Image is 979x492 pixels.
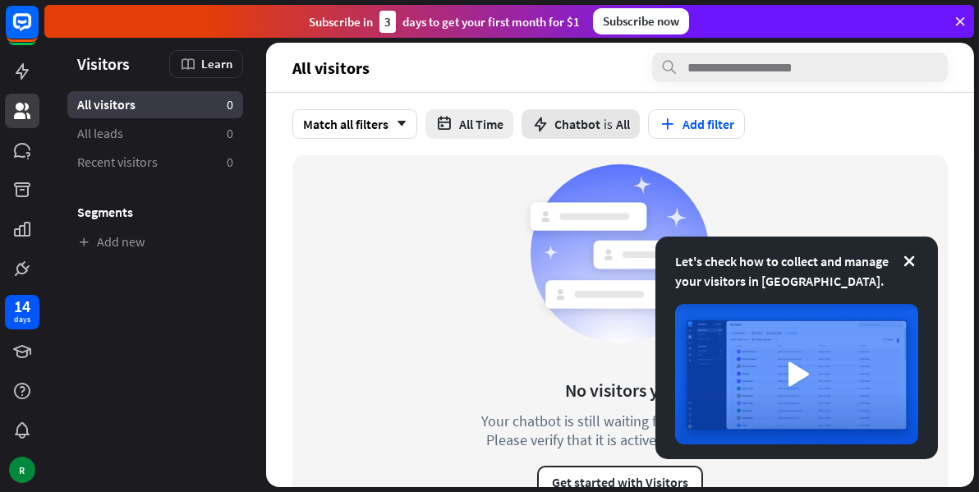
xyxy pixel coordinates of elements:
[309,11,580,33] div: Subscribe in days to get your first month for $1
[14,299,30,314] div: 14
[67,204,243,220] h3: Segments
[452,412,788,449] div: Your chatbot is still waiting for its first visitor. Please verify that it is active and accessible.
[593,8,689,34] div: Subscribe now
[292,58,370,77] span: All visitors
[67,149,243,176] a: Recent visitors 0
[227,96,233,113] aside: 0
[227,154,233,171] aside: 0
[675,251,918,291] div: Let's check how to collect and manage your visitors in [GEOGRAPHIC_DATA].
[379,11,396,33] div: 3
[616,116,630,132] span: All
[227,125,233,142] aside: 0
[77,154,158,171] span: Recent visitors
[77,125,123,142] span: All leads
[14,314,30,325] div: days
[67,120,243,147] a: All leads 0
[648,109,745,139] button: Add filter
[9,457,35,483] div: R
[554,116,600,132] span: Chatbot
[5,295,39,329] a: 14 days
[425,109,513,139] button: All Time
[566,379,675,402] div: No visitors yet
[292,109,417,139] div: Match all filters
[77,54,130,73] span: Visitors
[675,304,918,444] img: image
[388,119,407,129] i: arrow_down
[201,56,232,71] span: Learn
[604,116,613,132] span: is
[67,228,243,255] a: Add new
[13,7,62,56] button: Open LiveChat chat widget
[77,96,136,113] span: All visitors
